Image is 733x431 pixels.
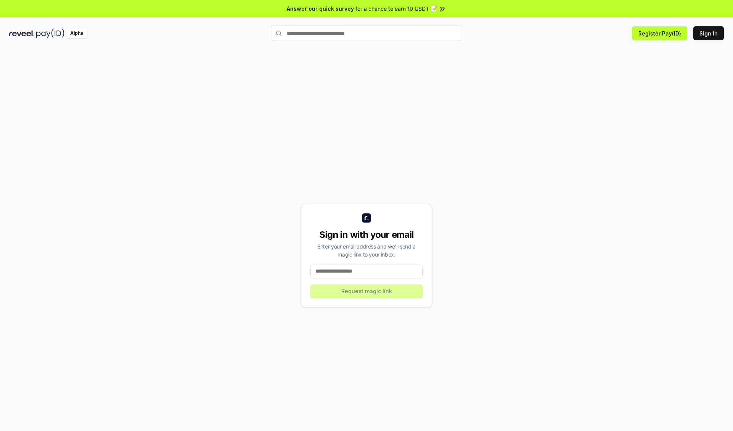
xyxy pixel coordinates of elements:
div: Alpha [66,29,87,38]
span: for a chance to earn 10 USDT 📝 [355,5,437,13]
button: Sign In [693,26,724,40]
img: logo_small [362,213,371,223]
img: reveel_dark [9,29,35,38]
button: Register Pay(ID) [632,26,687,40]
div: Sign in with your email [310,229,423,241]
img: pay_id [36,29,65,38]
span: Answer our quick survey [287,5,354,13]
div: Enter your email address and we’ll send a magic link to your inbox. [310,242,423,258]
